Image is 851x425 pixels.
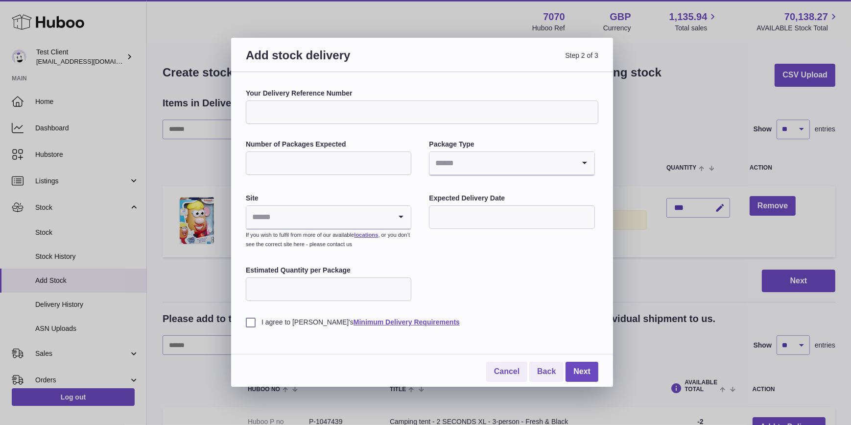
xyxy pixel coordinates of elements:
label: Site [246,194,411,203]
div: Search for option [246,206,411,229]
input: Search for option [429,152,574,175]
a: locations [354,232,378,238]
a: Next [566,362,598,382]
a: Back [529,362,564,382]
a: Minimum Delivery Requirements [354,318,460,326]
label: I agree to [PERSON_NAME]'s [246,318,598,327]
input: Search for option [246,206,391,228]
label: Expected Delivery Date [429,194,594,203]
label: Your Delivery Reference Number [246,89,598,98]
a: Cancel [486,362,527,382]
label: Estimated Quantity per Package [246,266,411,275]
div: Search for option [429,152,594,175]
label: Package Type [429,140,594,149]
small: If you wish to fulfil from more of our available , or you don’t see the correct site here - pleas... [246,232,410,247]
label: Number of Packages Expected [246,140,411,149]
h3: Add stock delivery [246,48,422,75]
span: Step 2 of 3 [422,48,598,75]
